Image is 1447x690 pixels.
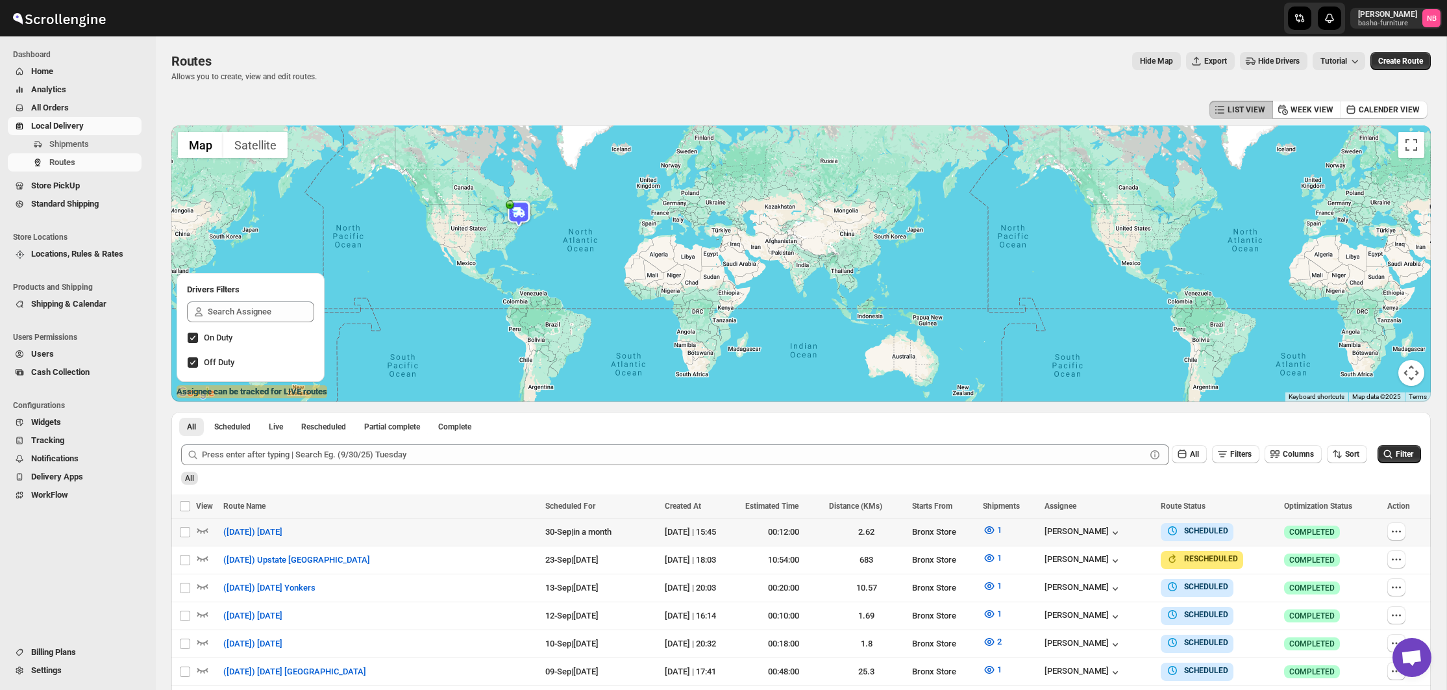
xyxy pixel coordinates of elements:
button: Analytics [8,81,142,99]
span: WEEK VIEW [1291,105,1333,115]
span: Columns [1283,450,1314,459]
span: Live [269,422,283,432]
span: Settings [31,665,62,675]
button: Cash Collection [8,363,142,381]
div: 00:48:00 [745,665,821,678]
span: Created At [665,502,701,511]
div: 683 [829,554,904,567]
span: Routes [49,157,75,167]
div: 10:54:00 [745,554,821,567]
span: Tracking [31,435,64,445]
button: Shipments [8,135,142,153]
span: Configurations [13,400,147,411]
div: [PERSON_NAME] [1045,638,1122,651]
div: Bronx Store [912,665,975,678]
div: 25.3 [829,665,904,678]
div: 00:12:00 [745,526,821,539]
div: 2.62 [829,526,904,539]
span: Users [31,349,54,359]
label: Assignee can be tracked for LIVE routes [177,385,327,398]
button: CALENDER VIEW [1341,101,1428,119]
p: basha-furniture [1358,19,1417,27]
button: Delivery Apps [8,468,142,486]
span: Filters [1230,450,1252,459]
div: Bronx Store [912,637,975,650]
span: COMPLETED [1289,583,1335,593]
button: Map camera controls [1398,360,1424,386]
span: Sort [1345,450,1359,459]
button: Create Route [1370,52,1431,70]
span: Shipments [49,139,89,149]
button: WorkFlow [8,486,142,504]
div: 00:10:00 [745,609,821,622]
span: Products and Shipping [13,282,147,292]
button: 1 [975,659,1009,680]
button: Home [8,62,142,81]
span: ([DATE]) [DATE] [223,609,282,622]
button: 2 [975,632,1009,652]
div: 00:20:00 [745,581,821,594]
button: Tutorial [1313,52,1365,70]
span: LIST VIEW [1228,105,1265,115]
button: ([DATE]) [DATE] [216,606,290,626]
span: Standard Shipping [31,199,99,209]
button: SCHEDULED [1166,524,1228,537]
span: Assignee [1045,502,1076,511]
span: Shipments [983,502,1020,511]
span: Estimated Time [745,502,798,511]
button: Export [1186,52,1235,70]
span: COMPLETED [1289,527,1335,537]
span: Scheduled [214,422,251,432]
span: 30-Sep | in a month [545,527,612,537]
span: 09-Sep | [DATE] [545,667,599,676]
span: All [187,422,196,432]
button: Sort [1327,445,1367,463]
span: Cash Collection [31,367,90,377]
div: [PERSON_NAME] [1045,666,1122,679]
span: ([DATE]) [DATE] [223,526,282,539]
b: SCHEDULED [1184,526,1228,535]
div: [DATE] | 18:03 [665,554,737,567]
div: 00:18:00 [745,637,821,650]
img: ScrollEngine [10,2,108,34]
div: [PERSON_NAME] [1045,610,1122,623]
button: [PERSON_NAME] [1045,526,1122,539]
div: Bronx Store [912,609,975,622]
span: Scheduled For [545,502,595,511]
button: Widgets [8,413,142,431]
b: SCHEDULED [1184,610,1228,619]
div: [DATE] | 20:32 [665,637,737,650]
button: Toggle fullscreen view [1398,132,1424,158]
span: 23-Sep | [DATE] [545,555,599,565]
span: Home [31,66,53,76]
span: COMPLETED [1289,667,1335,677]
p: Allows you to create, view and edit routes. [171,71,317,82]
button: All routes [179,418,204,436]
span: Hide Drivers [1258,56,1300,66]
button: ([DATE]) [DATE] [GEOGRAPHIC_DATA] [216,661,374,682]
span: 10-Sep | [DATE] [545,639,599,648]
button: 1 [975,548,1009,569]
span: On Duty [204,333,232,342]
span: Hide Map [1140,56,1173,66]
p: [PERSON_NAME] [1358,9,1417,19]
span: ([DATE]) Upstate [GEOGRAPHIC_DATA] [223,554,370,567]
span: Filter [1396,450,1413,459]
button: All Orders [8,99,142,117]
span: CALENDER VIEW [1359,105,1420,115]
button: Tracking [8,431,142,450]
button: Users [8,345,142,363]
span: Route Name [223,502,266,511]
span: Users Permissions [13,332,147,342]
span: All [1190,450,1199,459]
span: Action [1387,502,1410,511]
span: Tutorial [1320,57,1347,66]
button: Routes [8,153,142,172]
b: RESCHEDULED [1184,554,1238,563]
div: 1.69 [829,609,904,622]
button: All [1172,445,1207,463]
button: ([DATE]) Upstate [GEOGRAPHIC_DATA] [216,550,378,570]
span: Locations, Rules & Rates [31,249,123,259]
span: All [185,474,194,483]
